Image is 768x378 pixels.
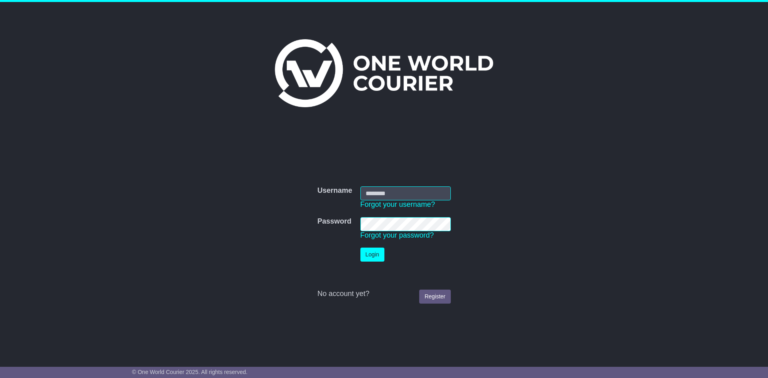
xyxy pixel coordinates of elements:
a: Forgot your password? [360,231,434,239]
img: One World [275,39,493,107]
label: Password [317,217,351,226]
label: Username [317,186,352,195]
a: Register [419,290,450,304]
span: © One World Courier 2025. All rights reserved. [132,369,248,375]
a: Forgot your username? [360,200,435,208]
div: No account yet? [317,290,450,298]
button: Login [360,248,384,262]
